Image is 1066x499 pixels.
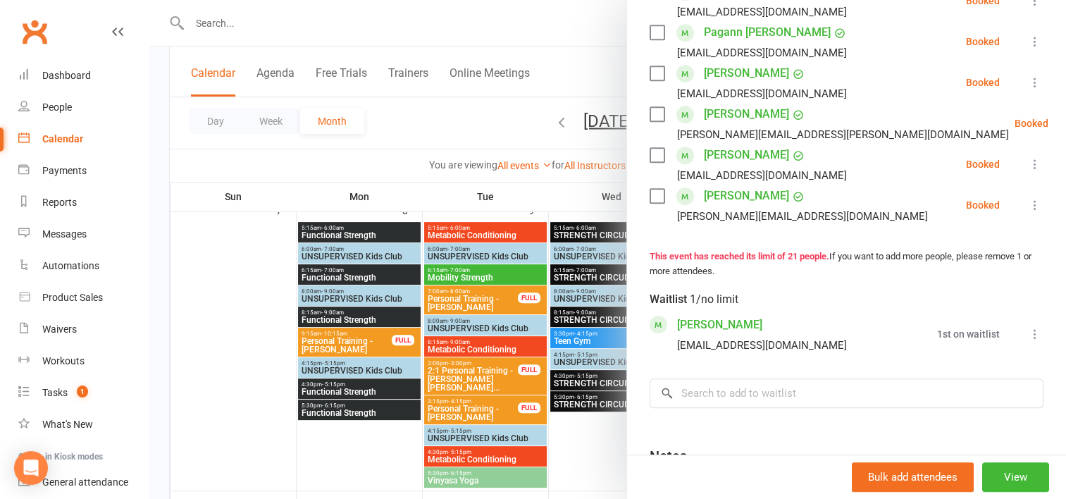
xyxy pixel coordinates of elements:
[650,378,1043,408] input: Search to add to waitlist
[18,377,149,409] a: Tasks 1
[42,476,128,488] div: General attendance
[42,387,68,398] div: Tasks
[677,125,1009,144] div: [PERSON_NAME][EMAIL_ADDRESS][PERSON_NAME][DOMAIN_NAME]
[18,123,149,155] a: Calendar
[42,260,99,271] div: Automations
[18,409,149,441] a: What's New
[852,462,974,492] button: Bulk add attendees
[18,282,149,314] a: Product Sales
[704,185,789,207] a: [PERSON_NAME]
[966,200,1000,210] div: Booked
[18,250,149,282] a: Automations
[704,62,789,85] a: [PERSON_NAME]
[42,228,87,240] div: Messages
[650,249,1043,279] div: If you want to add more people, please remove 1 or more attendees.
[966,37,1000,47] div: Booked
[677,166,847,185] div: [EMAIL_ADDRESS][DOMAIN_NAME]
[42,101,72,113] div: People
[1015,118,1048,128] div: Booked
[650,290,738,309] div: Waitlist
[690,290,738,309] div: 1/no limit
[937,329,1000,339] div: 1st on waitlist
[677,207,928,226] div: [PERSON_NAME][EMAIL_ADDRESS][DOMAIN_NAME]
[17,14,52,49] a: Clubworx
[77,386,88,398] span: 1
[704,144,789,166] a: [PERSON_NAME]
[677,336,847,355] div: [EMAIL_ADDRESS][DOMAIN_NAME]
[14,451,48,485] div: Open Intercom Messenger
[18,314,149,345] a: Waivers
[18,92,149,123] a: People
[42,292,103,303] div: Product Sales
[966,78,1000,87] div: Booked
[650,251,829,261] strong: This event has reached its limit of 21 people.
[42,165,87,176] div: Payments
[650,446,687,466] div: Notes
[966,159,1000,169] div: Booked
[42,197,77,208] div: Reports
[42,133,83,144] div: Calendar
[677,85,847,103] div: [EMAIL_ADDRESS][DOMAIN_NAME]
[18,467,149,498] a: General attendance kiosk mode
[42,355,85,366] div: Workouts
[704,21,831,44] a: Pagann [PERSON_NAME]
[42,70,91,81] div: Dashboard
[42,324,77,335] div: Waivers
[677,44,847,62] div: [EMAIL_ADDRESS][DOMAIN_NAME]
[982,462,1049,492] button: View
[677,3,847,21] div: [EMAIL_ADDRESS][DOMAIN_NAME]
[704,103,789,125] a: [PERSON_NAME]
[677,314,762,336] a: [PERSON_NAME]
[42,419,93,430] div: What's New
[18,187,149,218] a: Reports
[18,155,149,187] a: Payments
[18,345,149,377] a: Workouts
[18,218,149,250] a: Messages
[18,60,149,92] a: Dashboard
